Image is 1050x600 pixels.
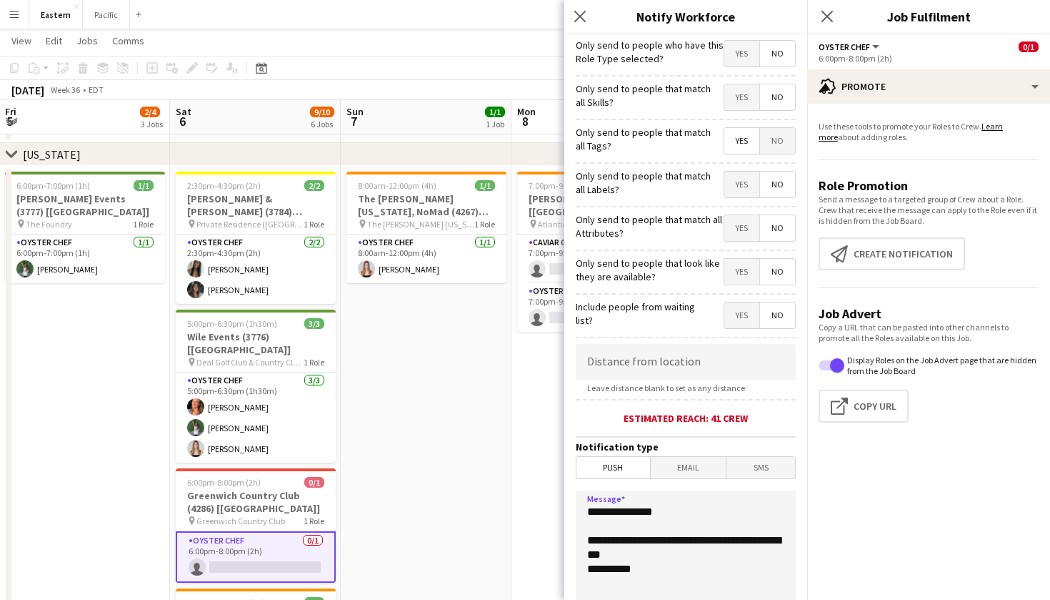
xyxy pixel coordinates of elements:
span: Sun [346,105,364,118]
span: 1 Role [304,219,324,230]
span: Sat [176,105,191,118]
button: Pacific [83,1,130,29]
div: EDT [89,84,104,95]
span: Edit [46,34,62,47]
span: View [11,34,31,47]
span: No [760,128,795,154]
div: Promote [807,69,1050,104]
span: Week 36 [47,84,83,95]
span: 0/1 [304,477,324,488]
span: 0/1 [1019,41,1039,52]
button: Create notification [819,237,965,270]
h3: Greenwich Country Club (4286) [[GEOGRAPHIC_DATA]] [176,489,336,515]
span: 8:00am-12:00pm (4h) [358,180,436,191]
span: Deal Golf Club & Country Club ([GEOGRAPHIC_DATA], [GEOGRAPHIC_DATA]) [196,357,304,368]
app-card-role: Caviar Girl1A0/17:00pm-9:00pm (2h) [517,235,677,283]
div: 1 Job [486,119,504,129]
div: [US_STATE] [23,147,81,162]
span: No [760,41,795,67]
label: Only send to people that match all Labels? [576,169,722,195]
div: 3 Jobs [141,119,163,129]
span: Yes [724,84,759,110]
span: 1 Role [304,516,324,526]
h3: [PERSON_NAME] (4285) [[GEOGRAPHIC_DATA]] [517,192,677,218]
app-card-role: Oyster Chef2/22:30pm-4:30pm (2h)[PERSON_NAME][PERSON_NAME] [176,235,336,304]
p: Send a message to a targeted group of Crew about a Role. Crew that receive the message can apply ... [819,194,1039,226]
span: 1/1 [134,180,154,191]
h3: Role Promotion [819,177,1039,194]
span: Greenwich Country Club [196,516,285,526]
span: 6:00pm-8:00pm (2h) [187,477,261,488]
span: 2/2 [304,180,324,191]
h3: Notify Workforce [564,7,807,26]
span: Mon [517,105,536,118]
span: 7 [344,113,364,129]
label: Only send to people that match all Skills? [576,82,720,108]
a: Learn more [819,121,1003,142]
h3: Job Fulfilment [807,7,1050,26]
span: No [760,172,795,197]
h3: [PERSON_NAME] & [PERSON_NAME] (3784) [[GEOGRAPHIC_DATA]] [176,192,336,218]
app-job-card: 5:00pm-6:30pm (1h30m)3/3Wile Events (3776) [[GEOGRAPHIC_DATA]] Deal Golf Club & Country Club ([GE... [176,310,336,463]
div: 6:00pm-8:00pm (2h) [819,53,1039,64]
a: Jobs [71,31,104,50]
app-card-role: Oyster Chef0/16:00pm-8:00pm (2h) [176,531,336,583]
div: Estimated reach: 41 crew [576,412,796,425]
span: Private Residence ([GEOGRAPHIC_DATA], [GEOGRAPHIC_DATA]) [196,219,304,230]
span: 1 Role [474,219,495,230]
p: Copy a URL that can be pasted into other channels to promote all the Roles available on this Job. [819,322,1039,343]
span: No [760,259,795,285]
label: Only send to people that match all Attributes? [576,213,724,239]
label: Display Roles on the Job Advert page that are hidden from the Job Board [844,355,1039,376]
h3: Job Advert [819,305,1039,322]
label: Only send to people that match all Tags? [576,126,719,152]
span: The [PERSON_NAME] [US_STATE], NoMad [367,219,474,230]
span: 5 [3,113,16,129]
span: 9/10 [310,107,334,117]
app-card-role: Oyster Chef1/18:00am-12:00pm (4h)[PERSON_NAME] [346,235,506,283]
app-card-role: Oyster Chef3/35:00pm-6:30pm (1h30m)[PERSON_NAME][PERSON_NAME][PERSON_NAME] [176,373,336,463]
span: Email [651,457,726,478]
span: 3/3 [304,318,324,329]
span: 1/1 [485,107,505,117]
label: Only send to people who have this Role Type selected? [576,39,724,64]
span: 1 Role [304,357,324,368]
span: Oyster Chef [819,41,870,52]
span: Yes [724,172,759,197]
app-job-card: 6:00pm-7:00pm (1h)1/1[PERSON_NAME] Events (3777) [[GEOGRAPHIC_DATA]] The Foundry1 RoleOyster Chef... [5,172,165,283]
app-card-role: Oyster Chef1A0/17:00pm-9:00pm (2h) [517,283,677,332]
span: 2:30pm-4:30pm (2h) [187,180,261,191]
a: View [6,31,37,50]
button: Eastern [29,1,83,29]
p: Use these tools to promote your Roles to Crew. about adding roles. [819,121,1039,142]
app-card-role: Oyster Chef1/16:00pm-7:00pm (1h)[PERSON_NAME] [5,235,165,283]
app-job-card: 7:00pm-9:00pm (2h)0/2[PERSON_NAME] (4285) [[GEOGRAPHIC_DATA]] Atlantic One Events2 RolesCaviar Gi... [517,172,677,332]
span: 5:00pm-6:30pm (1h30m) [187,318,277,329]
span: Jobs [76,34,98,47]
span: The Foundry [26,219,72,230]
span: 6 [174,113,191,129]
span: No [760,84,795,110]
button: Oyster Chef [819,41,881,52]
div: [DATE] [11,83,44,97]
span: 2/4 [140,107,160,117]
span: Comms [112,34,144,47]
app-job-card: 8:00am-12:00pm (4h)1/1The [PERSON_NAME] [US_STATE], NoMad (4267) [[GEOGRAPHIC_DATA]] The [PERSON_... [346,172,506,283]
app-job-card: 6:00pm-8:00pm (2h)0/1Greenwich Country Club (4286) [[GEOGRAPHIC_DATA]] Greenwich Country Club1 Ro... [176,468,336,583]
span: 8 [515,113,536,129]
h3: Notification type [576,441,796,453]
label: Include people from waiting list? [576,300,709,326]
app-job-card: 2:30pm-4:30pm (2h)2/2[PERSON_NAME] & [PERSON_NAME] (3784) [[GEOGRAPHIC_DATA]] Private Residence (... [176,172,336,304]
a: Comms [106,31,150,50]
span: Fri [5,105,16,118]
span: Yes [724,41,759,67]
span: 7:00pm-9:00pm (2h) [529,180,602,191]
button: Copy Url [819,390,909,423]
span: 6:00pm-7:00pm (1h) [16,180,90,191]
span: No [760,215,795,241]
span: SMS [726,457,795,478]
